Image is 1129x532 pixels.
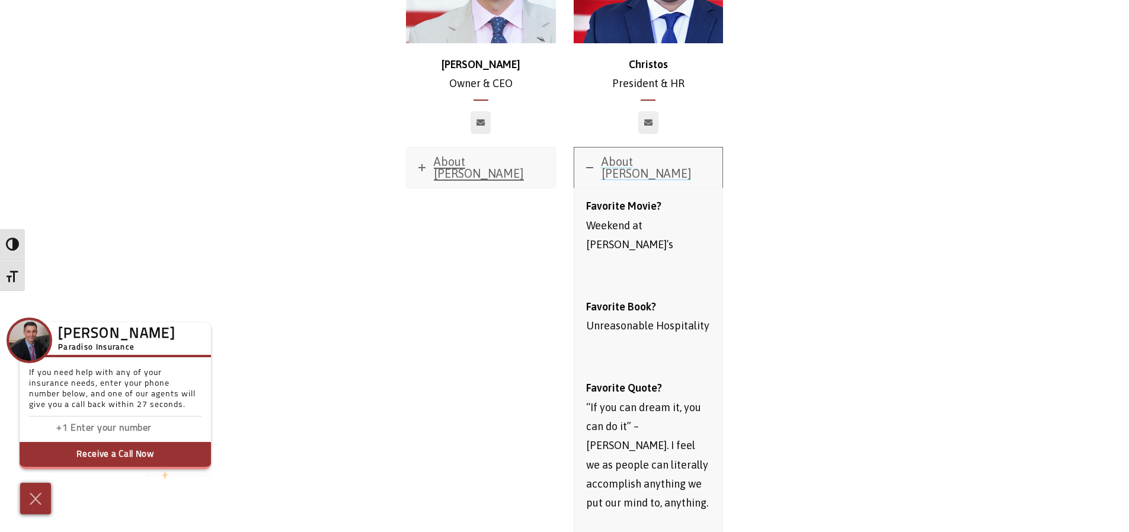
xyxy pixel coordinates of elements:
[602,155,692,180] span: About [PERSON_NAME]
[58,329,175,340] h3: [PERSON_NAME]
[586,297,711,336] p: Unreasonable Hospitality
[586,197,711,254] p: Weekend at [PERSON_NAME]’s
[406,55,556,94] p: Owner & CEO
[71,420,189,437] input: Enter phone number
[29,368,202,416] p: If you need help with any of your insurance needs, enter your phone number below, and one of our ...
[586,379,711,513] p: “If you can dream it, you can do it” – [PERSON_NAME]. I feel we as people can literally accomplis...
[162,470,168,480] img: Powered by icon
[27,489,44,508] img: Cross icon
[35,420,71,437] input: Enter country code
[145,472,211,479] a: We'rePowered by iconbyResponseiQ
[20,442,211,469] button: Receive a Call Now
[9,320,50,361] img: Company Icon
[574,148,723,188] a: About [PERSON_NAME]
[58,341,175,354] h5: Paradiso Insurance
[574,55,724,94] p: President & HR
[442,58,520,70] strong: [PERSON_NAME]
[586,382,662,394] strong: Favorite Quote?
[434,155,524,180] span: About [PERSON_NAME]
[586,200,661,212] strong: Favorite Movie?
[145,472,175,479] span: We're by
[586,300,656,313] strong: Favorite Book?
[407,148,555,188] a: About [PERSON_NAME]
[629,58,668,70] strong: Christos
